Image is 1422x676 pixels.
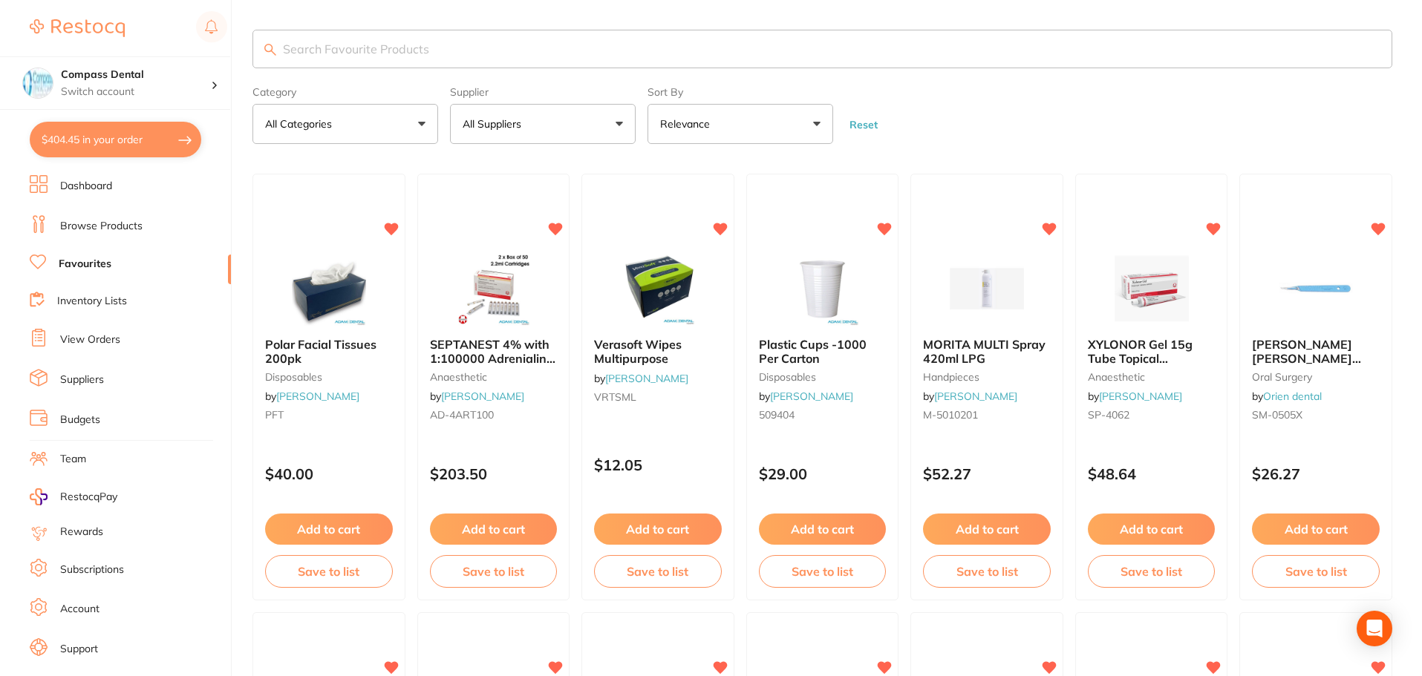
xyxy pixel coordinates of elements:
[923,465,1051,482] p: $52.27
[1088,465,1216,482] p: $48.64
[923,555,1051,588] button: Save to list
[759,371,887,383] small: disposables
[252,30,1392,68] input: Search Favourite Products
[430,338,558,365] b: SEPTANEST 4% with 1:100000 Adrenialin 2.2ml 2 x 50/pk GOLD
[1099,390,1182,403] a: [PERSON_NAME]
[1088,390,1182,403] span: by
[1252,337,1364,393] span: [PERSON_NAME] [PERSON_NAME] Disposable Scalpels No. 15, Box of 10
[265,338,393,365] b: Polar Facial Tissues 200pk
[265,513,393,545] button: Add to cart
[265,555,393,588] button: Save to list
[1088,555,1216,588] button: Save to list
[759,513,887,545] button: Add to cart
[450,104,636,144] button: All Suppliers
[594,390,636,404] span: VRTSML
[276,390,359,403] a: [PERSON_NAME]
[60,602,100,617] a: Account
[252,86,438,98] label: Category
[1088,408,1129,421] span: SP-4062
[60,490,117,505] span: RestocqPay
[265,408,284,421] span: PFT
[60,452,86,467] a: Team
[430,513,558,545] button: Add to cart
[1252,408,1302,421] span: SM-0505X
[265,117,338,131] p: All Categories
[648,86,833,98] label: Sort By
[60,413,100,427] a: Budgets
[30,11,125,45] a: Restocq Logo
[759,555,887,588] button: Save to list
[1088,337,1193,379] span: XYLONOR Gel 15g Tube Topical Anaesthetic
[450,86,636,98] label: Supplier
[759,408,795,421] span: 509404
[430,371,558,383] small: anaesthetic
[923,338,1051,365] b: MORITA MULTI Spray 420ml LPG
[594,338,722,365] b: Verasoft Wipes Multipurpose
[939,252,1035,326] img: MORITA MULTI Spray 420ml LPG
[774,252,870,326] img: Plastic Cups -1000 Per Carton
[30,488,117,505] a: RestocqPay
[57,294,127,309] a: Inventory Lists
[594,372,688,385] span: by
[1357,611,1392,646] div: Open Intercom Messenger
[60,562,124,577] a: Subscriptions
[1252,465,1380,482] p: $26.27
[1088,338,1216,365] b: XYLONOR Gel 15g Tube Topical Anaesthetic
[60,179,112,194] a: Dashboard
[1252,390,1322,403] span: by
[770,390,853,403] a: [PERSON_NAME]
[1103,252,1200,326] img: XYLONOR Gel 15g Tube Topical Anaesthetic
[265,337,376,365] span: Polar Facial Tissues 200pk
[61,85,211,99] p: Switch account
[923,390,1017,403] span: by
[265,371,393,383] small: disposables
[430,465,558,482] p: $203.50
[594,456,722,473] p: $12.05
[430,337,555,379] span: SEPTANEST 4% with 1:100000 Adrenialin 2.2ml 2 x 50/pk GOLD
[1252,513,1380,545] button: Add to cart
[430,555,558,588] button: Save to list
[923,513,1051,545] button: Add to cart
[281,252,377,326] img: Polar Facial Tissues 200pk
[594,555,722,588] button: Save to list
[1088,371,1216,383] small: anaesthetic
[441,390,524,403] a: [PERSON_NAME]
[605,372,688,385] a: [PERSON_NAME]
[1252,338,1380,365] b: Swann Morton Disposable Scalpels No. 15, Box of 10
[923,337,1046,365] span: MORITA MULTI Spray 420ml LPG
[594,337,682,365] span: Verasoft Wipes Multipurpose
[430,408,494,421] span: AD-4ART100
[660,117,716,131] p: Relevance
[463,117,527,131] p: All Suppliers
[759,338,887,365] b: Plastic Cups -1000 Per Carton
[60,219,143,234] a: Browse Products
[60,332,120,347] a: View Orders
[60,525,103,539] a: Rewards
[60,373,104,387] a: Suppliers
[923,408,978,421] span: M-5010201
[445,252,541,326] img: SEPTANEST 4% with 1:100000 Adrenialin 2.2ml 2 x 50/pk GOLD
[265,390,359,403] span: by
[594,513,722,545] button: Add to cart
[23,68,53,98] img: Compass Dental
[759,390,853,403] span: by
[1088,513,1216,545] button: Add to cart
[610,252,706,326] img: Verasoft Wipes Multipurpose
[648,104,833,144] button: Relevance
[845,118,882,131] button: Reset
[30,122,201,157] button: $404.45 in your order
[923,371,1051,383] small: handpieces
[1268,252,1364,326] img: Swann Morton Disposable Scalpels No. 15, Box of 10
[60,642,98,657] a: Support
[759,465,887,482] p: $29.00
[59,257,111,272] a: Favourites
[252,104,438,144] button: All Categories
[265,465,393,482] p: $40.00
[61,68,211,82] h4: Compass Dental
[759,337,867,365] span: Plastic Cups -1000 Per Carton
[30,19,125,37] img: Restocq Logo
[1252,555,1380,588] button: Save to list
[1252,371,1380,383] small: oral surgery
[30,488,48,505] img: RestocqPay
[430,390,524,403] span: by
